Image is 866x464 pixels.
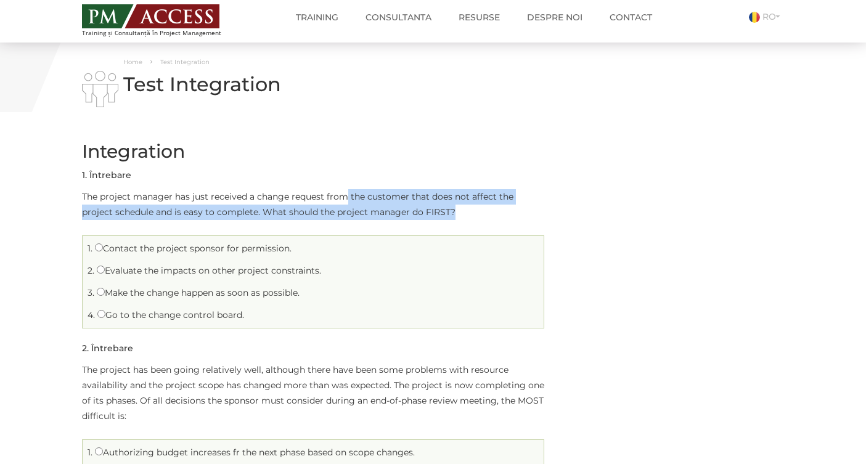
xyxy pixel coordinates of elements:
[97,310,105,318] input: Go to the change control board.
[97,287,300,298] label: Make the change happen as soon as possible.
[82,171,131,180] h5: . Întrebare
[518,5,592,30] a: Despre noi
[95,447,415,458] label: Authorizing budget increases fr the next phase based on scope changes.
[123,58,142,66] a: Home
[97,265,321,276] label: Evaluate the impacts on other project constraints.
[356,5,441,30] a: Consultanta
[82,169,85,181] span: 1
[97,266,105,274] input: Evaluate the impacts on other project constraints.
[82,73,544,95] h1: Test Integration
[88,287,94,298] span: 3.
[82,362,544,424] p: The project has been going relatively well, although there have been some problems with resource ...
[95,243,103,251] input: Contact the project sponsor for permission.
[82,344,133,353] h5: . Întrebare
[749,12,760,23] img: Romana
[600,5,661,30] a: Contact
[82,30,244,36] span: Training și Consultanță în Project Management
[88,265,94,276] span: 2.
[88,243,92,254] span: 1.
[82,1,244,36] a: Training și Consultanță în Project Management
[82,141,544,161] h2: Integration
[449,5,509,30] a: Resurse
[160,58,210,66] span: Test Integration
[82,4,219,28] img: PM ACCESS - Echipa traineri si consultanti certificati PMP: Narciss Popescu, Mihai Olaru, Monica ...
[88,309,95,320] span: 4.
[82,343,87,354] span: 2
[95,447,103,455] input: Authorizing budget increases fr the next phase based on scope changes.
[97,288,105,296] input: Make the change happen as soon as possible.
[82,189,544,220] p: The project manager has just received a change request from the customer that does not affect the...
[88,447,92,458] span: 1.
[97,309,244,320] label: Go to the change control board.
[95,243,292,254] label: Contact the project sponsor for permission.
[749,11,785,22] a: RO
[287,5,348,30] a: Training
[82,71,118,107] img: i-02.png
